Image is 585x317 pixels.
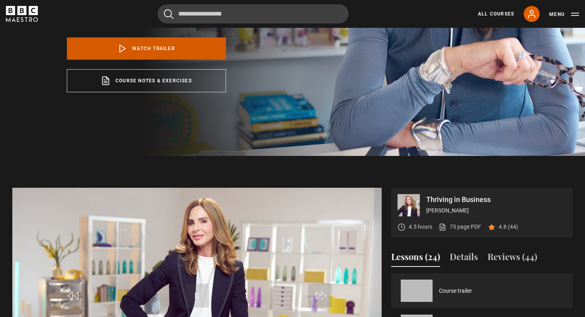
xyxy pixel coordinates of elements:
[487,250,537,267] button: Reviews (44)
[426,196,566,203] p: Thriving in Business
[439,223,481,231] a: 75 page PDF
[67,69,226,92] a: Course notes & exercises
[499,223,518,231] p: 4.8 (44)
[478,10,514,18] a: All Courses
[439,287,472,295] a: Course trailer
[6,6,38,22] svg: BBC Maestro
[158,4,349,23] input: Search
[67,37,226,60] a: Watch Trailer
[426,206,566,215] p: [PERSON_NAME]
[391,250,440,267] button: Lessons (24)
[450,250,478,267] button: Details
[409,223,432,231] p: 4.5 hours
[549,10,579,18] button: Toggle navigation
[164,9,174,19] button: Submit the search query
